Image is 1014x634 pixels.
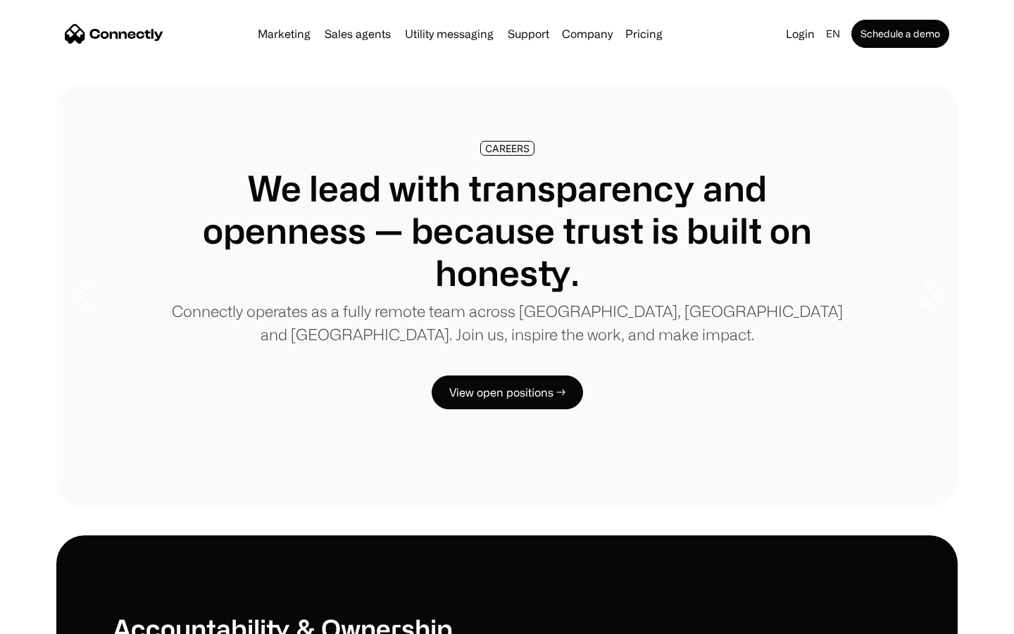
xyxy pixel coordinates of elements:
a: View open positions → [432,375,583,409]
a: Support [502,28,555,39]
ul: Language list [28,609,84,629]
a: Pricing [620,28,668,39]
a: Sales agents [319,28,396,39]
p: Connectly operates as a fully remote team across [GEOGRAPHIC_DATA], [GEOGRAPHIC_DATA] and [GEOGRA... [169,299,845,346]
aside: Language selected: English [14,608,84,629]
div: Company [562,24,613,44]
div: CAREERS [485,143,530,154]
a: Utility messaging [399,28,499,39]
a: Schedule a demo [851,20,949,48]
div: en [826,24,840,44]
a: Login [780,24,820,44]
h1: We lead with transparency and openness — because trust is built on honesty. [169,167,845,294]
a: Marketing [252,28,316,39]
